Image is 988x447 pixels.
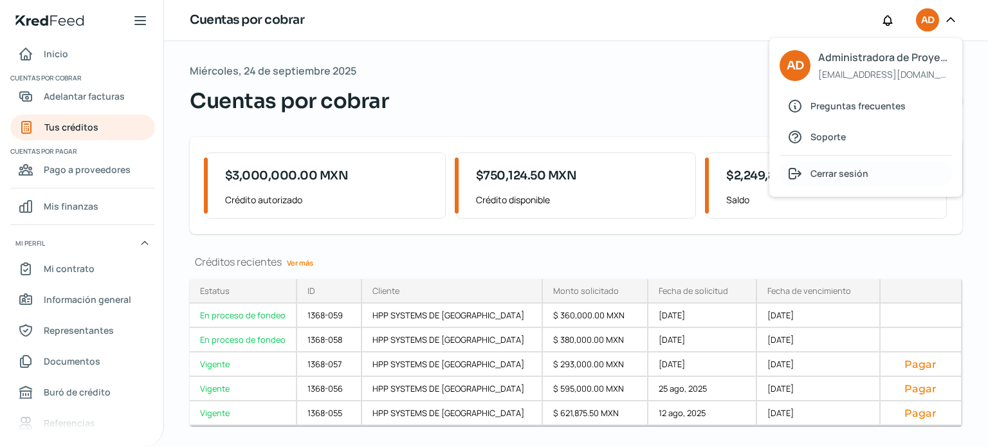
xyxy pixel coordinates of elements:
[726,192,936,208] span: Saldo
[891,382,951,395] button: Pagar
[44,161,131,178] span: Pago a proveedores
[297,328,362,352] div: 1368-058
[10,157,155,183] a: Pago a proveedores
[44,384,111,400] span: Buró de crédito
[44,88,125,104] span: Adelantar facturas
[659,285,728,296] div: Fecha de solicitud
[44,198,98,214] span: Mis finanzas
[362,352,544,377] div: HPP SYSTEMS DE [GEOGRAPHIC_DATA]
[44,291,131,307] span: Información general
[757,401,881,426] div: [DATE]
[44,322,114,338] span: Representantes
[543,377,648,401] div: $ 595,000.00 MXN
[362,304,544,328] div: HPP SYSTEMS DE [GEOGRAPHIC_DATA]
[543,328,648,352] div: $ 380,000.00 MXN
[10,318,155,343] a: Representantes
[891,358,951,370] button: Pagar
[362,377,544,401] div: HPP SYSTEMS DE [GEOGRAPHIC_DATA]
[15,237,45,249] span: Mi perfil
[767,285,851,296] div: Fecha de vencimiento
[297,304,362,328] div: 1368-059
[921,13,934,28] span: AD
[757,352,881,377] div: [DATE]
[362,401,544,426] div: HPP SYSTEMS DE [GEOGRAPHIC_DATA]
[297,352,362,377] div: 1368-057
[10,379,155,405] a: Buró de crédito
[818,66,951,82] span: [EMAIL_ADDRESS][DOMAIN_NAME]
[810,129,846,145] span: Soporte
[190,352,297,377] a: Vigente
[190,11,304,30] h1: Cuentas por cobrar
[190,401,297,426] a: Vigente
[44,415,95,431] span: Referencias
[190,328,297,352] a: En proceso de fondeo
[553,285,619,296] div: Monto solicitado
[10,145,153,157] span: Cuentas por pagar
[10,410,155,436] a: Referencias
[726,167,838,185] span: $2,249,875.50 MXN
[810,165,868,181] span: Cerrar sesión
[648,328,758,352] div: [DATE]
[307,285,315,296] div: ID
[44,46,68,62] span: Inicio
[190,304,297,328] a: En proceso de fondeo
[476,192,686,208] span: Crédito disponible
[190,62,356,80] span: Miércoles, 24 de septiembre 2025
[757,304,881,328] div: [DATE]
[190,255,962,269] div: Créditos recientes
[225,167,349,185] span: $3,000,000.00 MXN
[757,377,881,401] div: [DATE]
[297,377,362,401] div: 1368-056
[818,48,951,67] span: Administradora de Proyectos para el Desarrollo
[190,86,389,116] span: Cuentas por cobrar
[44,260,95,277] span: Mi contrato
[10,84,155,109] a: Adelantar facturas
[282,253,318,273] a: Ver más
[543,401,648,426] div: $ 621,875.50 MXN
[225,192,435,208] span: Crédito autorizado
[10,194,155,219] a: Mis finanzas
[10,287,155,313] a: Información general
[44,353,100,369] span: Documentos
[476,167,577,185] span: $750,124.50 MXN
[891,406,951,419] button: Pagar
[190,377,297,401] a: Vigente
[648,401,758,426] div: 12 ago, 2025
[810,98,906,114] span: Preguntas frecuentes
[44,119,98,135] span: Tus créditos
[362,328,544,352] div: HPP SYSTEMS DE [GEOGRAPHIC_DATA]
[10,114,155,140] a: Tus créditos
[200,285,230,296] div: Estatus
[757,328,881,352] div: [DATE]
[10,41,155,67] a: Inicio
[10,72,153,84] span: Cuentas por cobrar
[297,401,362,426] div: 1368-055
[372,285,399,296] div: Cliente
[543,304,648,328] div: $ 360,000.00 MXN
[648,304,758,328] div: [DATE]
[648,352,758,377] div: [DATE]
[787,56,803,76] span: AD
[10,349,155,374] a: Documentos
[10,256,155,282] a: Mi contrato
[648,377,758,401] div: 25 ago, 2025
[543,352,648,377] div: $ 293,000.00 MXN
